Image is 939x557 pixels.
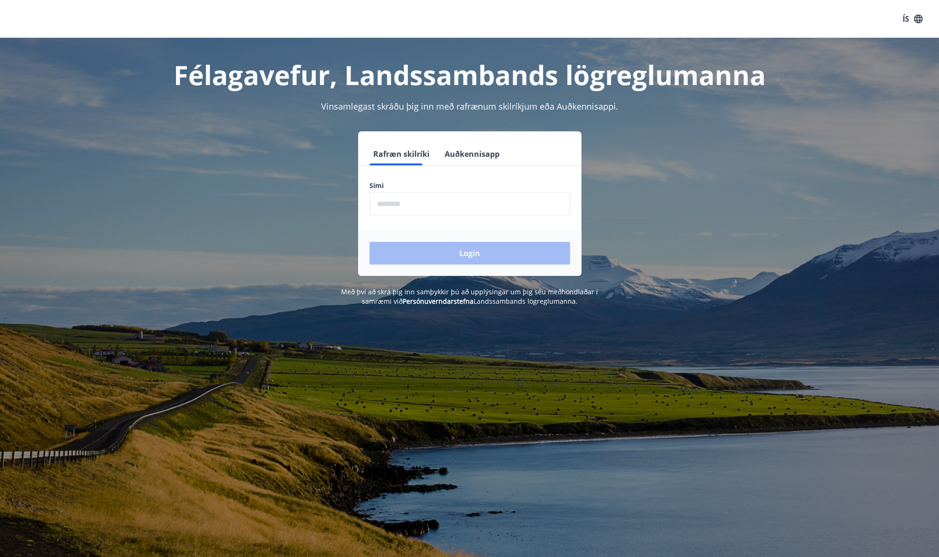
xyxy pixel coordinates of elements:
[897,10,928,27] button: ÍS
[321,101,618,112] span: Vinsamlegast skráðu þig inn með rafrænum skilríkjum eða Auðkennisappi.
[140,57,799,93] h1: Félagavefur, Landssambands lögreglumanna
[369,143,433,165] button: Rafræn skilríki
[341,287,598,306] span: Með því að skrá þig inn samþykkir þú að upplýsingar um þig séu meðhöndlaðar í samræmi við Landssa...
[369,181,570,190] label: Sími
[441,143,503,165] button: Auðkennisapp
[403,297,474,306] a: Persónuverndarstefna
